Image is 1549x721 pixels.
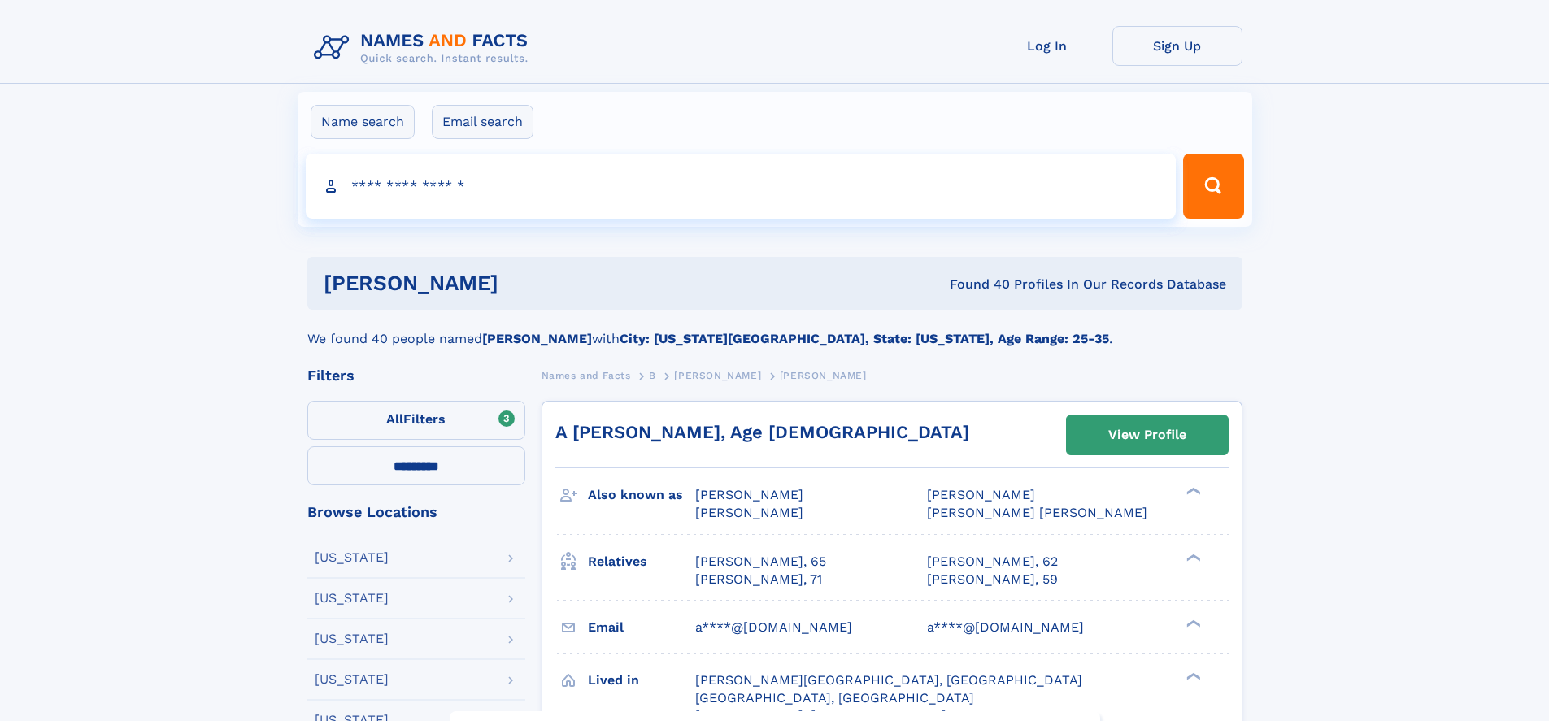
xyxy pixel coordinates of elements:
a: [PERSON_NAME], 62 [927,553,1058,571]
span: [PERSON_NAME] [PERSON_NAME] [927,505,1147,520]
a: Names and Facts [542,365,631,385]
div: Browse Locations [307,505,525,519]
a: A [PERSON_NAME], Age [DEMOGRAPHIC_DATA] [555,422,969,442]
div: [US_STATE] [315,592,389,605]
div: We found 40 people named with . [307,310,1242,349]
div: Found 40 Profiles In Our Records Database [724,276,1226,293]
span: All [386,411,403,427]
h1: [PERSON_NAME] [324,273,724,293]
a: B [649,365,656,385]
a: Sign Up [1112,26,1242,66]
div: [US_STATE] [315,551,389,564]
label: Email search [432,105,533,139]
img: Logo Names and Facts [307,26,542,70]
b: City: [US_STATE][GEOGRAPHIC_DATA], State: [US_STATE], Age Range: 25-35 [620,331,1109,346]
span: [PERSON_NAME][GEOGRAPHIC_DATA], [GEOGRAPHIC_DATA] [695,672,1082,688]
h3: Also known as [588,481,695,509]
span: [PERSON_NAME] [695,487,803,502]
div: [US_STATE] [315,673,389,686]
h3: Email [588,614,695,641]
button: Search Button [1183,154,1243,219]
div: ❯ [1182,552,1202,562]
label: Name search [311,105,415,139]
a: [PERSON_NAME], 59 [927,571,1058,589]
span: B [649,370,656,381]
div: Filters [307,368,525,383]
b: [PERSON_NAME] [482,331,592,346]
div: ❯ [1182,671,1202,681]
a: [PERSON_NAME], 65 [695,553,826,571]
a: Log In [982,26,1112,66]
span: [PERSON_NAME] [695,505,803,520]
input: search input [306,154,1177,219]
span: [GEOGRAPHIC_DATA], [GEOGRAPHIC_DATA] [695,690,974,706]
h3: Lived in [588,667,695,694]
div: View Profile [1108,416,1186,454]
a: [PERSON_NAME], 71 [695,571,822,589]
div: ❯ [1182,486,1202,497]
span: [PERSON_NAME] [674,370,761,381]
label: Filters [307,401,525,440]
div: ❯ [1182,618,1202,628]
div: [US_STATE] [315,632,389,645]
a: View Profile [1067,415,1228,454]
span: [PERSON_NAME] [780,370,867,381]
h3: Relatives [588,548,695,575]
span: [PERSON_NAME] [927,487,1035,502]
a: [PERSON_NAME] [674,365,761,385]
